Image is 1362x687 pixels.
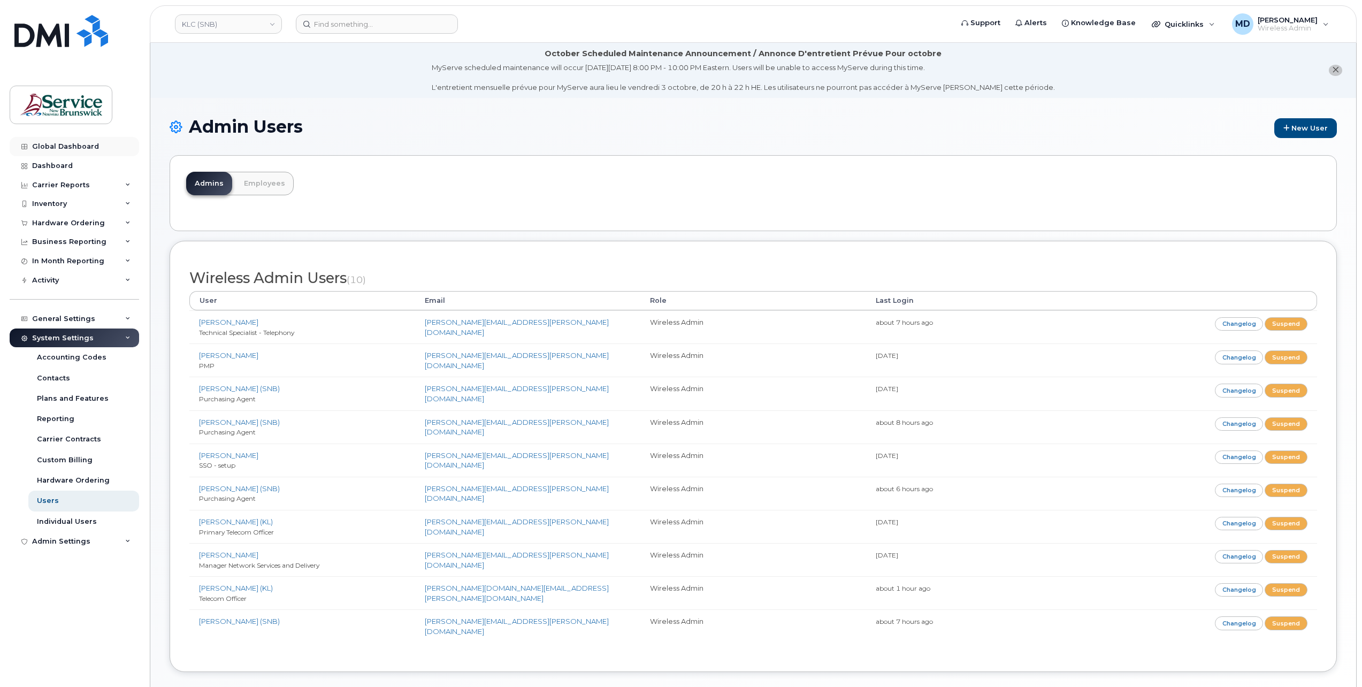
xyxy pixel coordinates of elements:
td: Wireless Admin [640,510,866,543]
small: Manager Network Services and Delivery [199,561,319,569]
button: close notification [1329,65,1342,76]
a: Suspend [1265,616,1307,630]
a: [PERSON_NAME] (SNB) [199,384,280,393]
a: Changelog [1215,550,1264,563]
small: [DATE] [876,518,898,526]
div: MyServe scheduled maintenance will occur [DATE][DATE] 8:00 PM - 10:00 PM Eastern. Users will be u... [432,63,1055,93]
a: Suspend [1265,317,1307,331]
td: Wireless Admin [640,543,866,576]
small: Purchasing Agent [199,428,256,436]
h2: Wireless Admin Users [189,270,1317,286]
small: about 7 hours ago [876,318,933,326]
td: Wireless Admin [640,609,866,643]
a: Changelog [1215,517,1264,530]
a: [PERSON_NAME][EMAIL_ADDRESS][PERSON_NAME][DOMAIN_NAME] [425,384,609,403]
th: Role [640,291,866,310]
small: (10) [347,274,366,285]
div: October Scheduled Maintenance Announcement / Annonce D'entretient Prévue Pour octobre [545,48,942,59]
a: [PERSON_NAME][EMAIL_ADDRESS][PERSON_NAME][DOMAIN_NAME] [425,551,609,569]
a: Suspend [1265,417,1307,431]
a: Suspend [1265,350,1307,364]
a: [PERSON_NAME] [199,551,258,559]
a: [PERSON_NAME] (SNB) [199,484,280,493]
a: [PERSON_NAME] [199,351,258,360]
a: Changelog [1215,616,1264,630]
th: Email [415,291,641,310]
a: [PERSON_NAME] [199,318,258,326]
a: [PERSON_NAME][EMAIL_ADDRESS][PERSON_NAME][DOMAIN_NAME] [425,351,609,370]
a: [PERSON_NAME][EMAIL_ADDRESS][PERSON_NAME][DOMAIN_NAME] [425,418,609,437]
td: Wireless Admin [640,444,866,477]
a: Suspend [1265,451,1307,464]
small: Telecom Officer [199,594,247,602]
small: [DATE] [876,551,898,559]
a: [PERSON_NAME][EMAIL_ADDRESS][PERSON_NAME][DOMAIN_NAME] [425,318,609,337]
th: Last Login [866,291,1092,310]
small: PMP [199,362,215,370]
td: Wireless Admin [640,310,866,343]
a: Suspend [1265,484,1307,497]
small: about 8 hours ago [876,418,933,426]
a: [PERSON_NAME] (SNB) [199,617,280,625]
a: Changelog [1215,484,1264,497]
th: User [189,291,415,310]
small: about 1 hour ago [876,584,930,592]
a: Changelog [1215,384,1264,397]
a: Suspend [1265,583,1307,597]
small: Technical Specialist - Telephony [199,329,294,337]
a: [PERSON_NAME][EMAIL_ADDRESS][PERSON_NAME][DOMAIN_NAME] [425,451,609,470]
a: [PERSON_NAME] (SNB) [199,418,280,426]
a: [PERSON_NAME][DOMAIN_NAME][EMAIL_ADDRESS][PERSON_NAME][DOMAIN_NAME] [425,584,609,602]
a: [PERSON_NAME] (KL) [199,517,273,526]
a: [PERSON_NAME][EMAIL_ADDRESS][PERSON_NAME][DOMAIN_NAME] [425,517,609,536]
a: New User [1274,118,1337,138]
small: Purchasing Agent [199,494,256,502]
a: Changelog [1215,350,1264,364]
a: [PERSON_NAME] [199,451,258,460]
a: Suspend [1265,384,1307,397]
td: Wireless Admin [640,477,866,510]
a: Suspend [1265,517,1307,530]
a: Employees [235,172,294,195]
small: [DATE] [876,385,898,393]
a: Changelog [1215,317,1264,331]
a: [PERSON_NAME][EMAIL_ADDRESS][PERSON_NAME][DOMAIN_NAME] [425,484,609,503]
small: [DATE] [876,452,898,460]
td: Wireless Admin [640,410,866,444]
a: [PERSON_NAME][EMAIL_ADDRESS][PERSON_NAME][DOMAIN_NAME] [425,617,609,636]
small: SSO - setup [199,461,235,469]
h1: Admin Users [170,117,1337,138]
small: Purchasing Agent [199,395,256,403]
td: Wireless Admin [640,377,866,410]
a: Suspend [1265,550,1307,563]
small: [DATE] [876,352,898,360]
a: [PERSON_NAME] (KL) [199,584,273,592]
small: about 6 hours ago [876,485,933,493]
td: Wireless Admin [640,576,866,609]
a: Changelog [1215,451,1264,464]
small: Primary Telecom Officer [199,528,274,536]
a: Changelog [1215,583,1264,597]
small: about 7 hours ago [876,617,933,625]
td: Wireless Admin [640,343,866,377]
a: Changelog [1215,417,1264,431]
a: Admins [186,172,232,195]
